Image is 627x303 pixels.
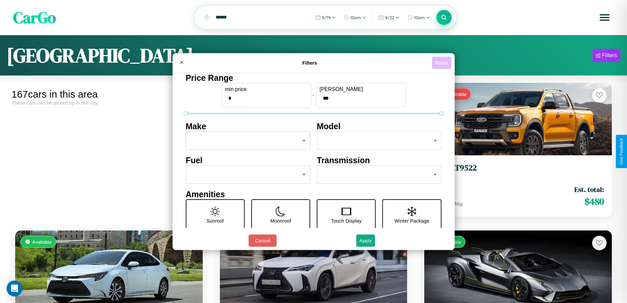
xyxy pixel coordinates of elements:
span: 10am [414,15,425,20]
p: Sunroof [206,216,224,225]
p: - [313,91,314,100]
span: Available [32,239,52,245]
button: 10am [340,12,370,23]
button: 9/19 [312,12,339,23]
button: Reset [432,57,451,69]
button: Open menu [595,8,614,27]
button: Apply [356,234,375,247]
span: 9 / 19 [322,15,330,20]
button: 9/22 [375,12,403,23]
div: Give Feedback [619,138,624,165]
p: Moonroof [270,216,291,225]
span: Est. total: [574,185,604,194]
button: Filters [592,49,620,62]
h4: Transmission [317,156,442,165]
div: 167 cars in this area [12,89,206,100]
h4: Make [186,122,310,131]
p: Touch Display [331,216,361,225]
h4: Model [317,122,442,131]
span: / day [449,200,462,207]
div: Open Intercom Messenger [7,281,22,296]
label: min price [225,86,307,92]
label: [PERSON_NAME] [320,86,402,92]
span: 9 / 22 [385,15,394,20]
h4: Price Range [186,73,441,83]
div: Filters [602,52,617,59]
h1: [GEOGRAPHIC_DATA] [7,42,194,69]
p: Winter Package [395,216,430,225]
div: These cars can be picked up in this city. [12,100,206,106]
button: 10am [404,12,433,23]
h4: Amenities [186,190,441,199]
h3: Ford AT9522 [432,163,604,173]
h4: Filters [188,60,432,66]
span: CarGo [13,7,56,28]
a: Ford AT95222023 [432,163,604,179]
span: $ 480 [585,195,604,208]
span: 10am [350,15,361,20]
h4: Fuel [186,156,310,165]
button: Cancel [248,234,276,247]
